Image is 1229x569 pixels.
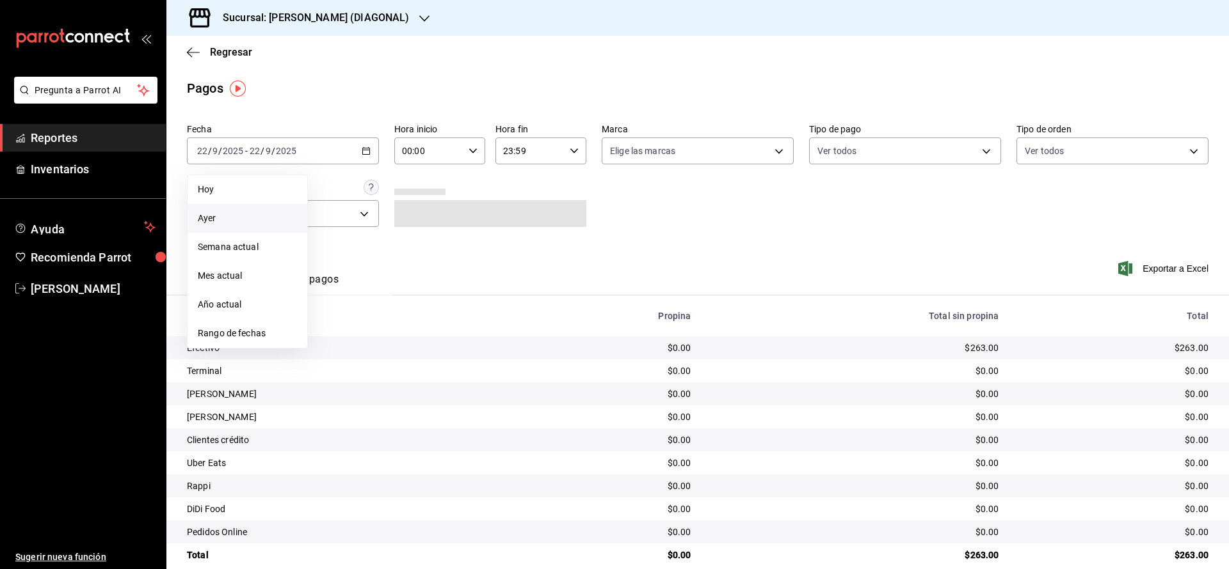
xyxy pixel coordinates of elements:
[197,146,208,156] input: --
[712,503,999,515] div: $0.00
[208,146,212,156] span: /
[187,364,510,377] div: Terminal
[1020,311,1209,321] div: Total
[198,298,297,311] span: Año actual
[712,364,999,377] div: $0.00
[712,387,999,400] div: $0.00
[245,146,248,156] span: -
[187,503,510,515] div: DiDi Food
[198,212,297,225] span: Ayer
[531,456,691,469] div: $0.00
[1016,125,1209,134] label: Tipo de orden
[1025,144,1064,157] span: Ver todos
[187,456,510,469] div: Uber Eats
[1020,503,1209,515] div: $0.00
[495,125,586,134] label: Hora fin
[531,410,691,423] div: $0.00
[187,46,252,58] button: Regresar
[212,146,218,156] input: --
[187,433,510,446] div: Clientes crédito
[531,549,691,561] div: $0.00
[531,433,691,446] div: $0.00
[291,273,339,295] button: Ver pagos
[712,479,999,492] div: $0.00
[31,160,156,178] span: Inventarios
[35,84,138,97] span: Pregunta a Parrot AI
[809,125,1001,134] label: Tipo de pago
[712,410,999,423] div: $0.00
[218,146,222,156] span: /
[198,183,297,196] span: Hoy
[261,146,264,156] span: /
[210,46,252,58] span: Regresar
[1020,526,1209,538] div: $0.00
[1020,433,1209,446] div: $0.00
[187,341,510,354] div: Efectivo
[187,549,510,561] div: Total
[531,311,691,321] div: Propina
[1020,364,1209,377] div: $0.00
[712,311,999,321] div: Total sin propina
[198,327,297,340] span: Rango de fechas
[187,79,223,98] div: Pagos
[9,93,157,106] a: Pregunta a Parrot AI
[531,526,691,538] div: $0.00
[31,280,156,297] span: [PERSON_NAME]
[1020,479,1209,492] div: $0.00
[271,146,275,156] span: /
[531,387,691,400] div: $0.00
[531,503,691,515] div: $0.00
[531,364,691,377] div: $0.00
[1020,341,1209,354] div: $263.00
[198,269,297,283] span: Mes actual
[187,479,510,492] div: Rappi
[1121,261,1209,276] button: Exportar a Excel
[187,410,510,423] div: [PERSON_NAME]
[602,125,794,134] label: Marca
[31,249,156,266] span: Recomienda Parrot
[265,146,271,156] input: --
[1020,387,1209,400] div: $0.00
[222,146,244,156] input: ----
[275,146,297,156] input: ----
[249,146,261,156] input: --
[187,125,379,134] label: Fecha
[712,549,999,561] div: $263.00
[198,240,297,254] span: Semana actual
[394,125,485,134] label: Hora inicio
[712,456,999,469] div: $0.00
[31,219,139,235] span: Ayuda
[1020,456,1209,469] div: $0.00
[187,526,510,538] div: Pedidos Online
[187,387,510,400] div: [PERSON_NAME]
[15,550,156,564] span: Sugerir nueva función
[14,77,157,104] button: Pregunta a Parrot AI
[712,341,999,354] div: $263.00
[531,341,691,354] div: $0.00
[1020,410,1209,423] div: $0.00
[610,144,675,157] span: Elige las marcas
[712,433,999,446] div: $0.00
[817,144,856,157] span: Ver todos
[1020,549,1209,561] div: $263.00
[187,311,510,321] div: Tipo de pago
[213,10,409,26] h3: Sucursal: [PERSON_NAME] (DIAGONAL)
[31,129,156,146] span: Reportes
[712,526,999,538] div: $0.00
[531,479,691,492] div: $0.00
[230,81,246,97] img: Tooltip marker
[141,33,151,43] button: open_drawer_menu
